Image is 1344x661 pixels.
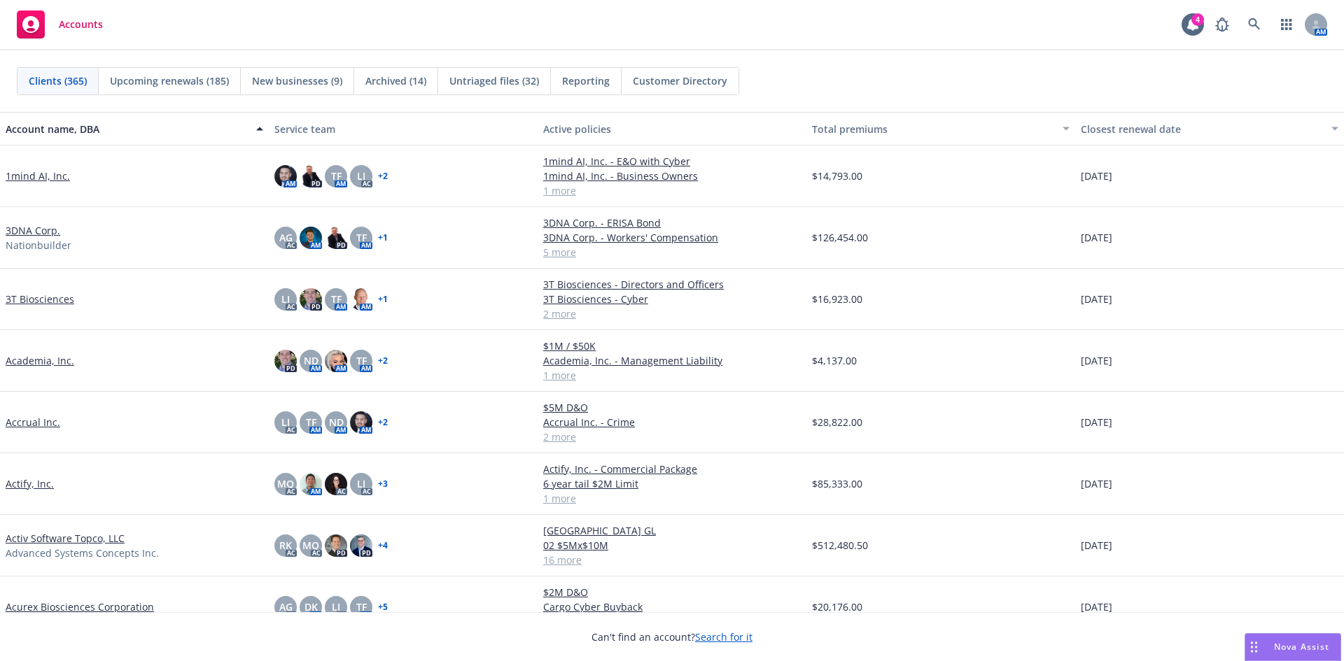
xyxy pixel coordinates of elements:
[300,165,322,187] img: photo
[332,599,340,614] span: LI
[365,73,426,88] span: Archived (14)
[6,599,154,614] a: Acurex Biosciences Corporation
[812,230,868,245] span: $126,454.00
[279,538,292,553] span: RK
[300,227,322,249] img: photo
[325,534,347,557] img: photo
[543,462,801,476] a: Actify, Inc. - Commercial Package
[543,523,801,538] a: [GEOGRAPHIC_DATA] GL
[302,538,319,553] span: MQ
[279,230,293,245] span: AG
[538,112,806,145] button: Active policies
[812,538,868,553] span: $512,480.50
[1208,10,1236,38] a: Report a Bug
[378,603,388,611] a: + 5
[6,546,159,560] span: Advanced Systems Concepts Inc.
[1081,353,1112,368] span: [DATE]
[325,350,347,372] img: photo
[543,368,801,383] a: 1 more
[543,476,801,491] a: 6 year tail $2M Limit
[6,122,248,136] div: Account name, DBA
[543,122,801,136] div: Active policies
[300,473,322,495] img: photo
[357,476,365,491] span: LI
[378,172,388,180] a: + 2
[562,73,610,88] span: Reporting
[350,288,372,311] img: photo
[306,415,316,429] span: TF
[29,73,87,88] span: Clients (365)
[449,73,539,88] span: Untriaged files (32)
[1081,292,1112,306] span: [DATE]
[812,292,862,306] span: $16,923.00
[274,122,532,136] div: Service team
[543,292,801,306] a: 3T Biosciences - Cyber
[378,418,388,427] a: + 2
[281,415,290,429] span: LI
[543,183,801,198] a: 1 more
[1081,538,1112,553] span: [DATE]
[325,227,347,249] img: photo
[543,415,801,429] a: Accrual Inc. - Crime
[6,531,125,546] a: Activ Software Topco, LLC
[543,169,801,183] a: 1mind AI, Inc. - Business Owners
[1245,633,1341,661] button: Nova Assist
[300,288,322,311] img: photo
[350,411,372,434] img: photo
[1081,599,1112,614] span: [DATE]
[356,599,367,614] span: TF
[378,234,388,242] a: + 1
[1081,169,1112,183] span: [DATE]
[543,245,801,260] a: 5 more
[812,415,862,429] span: $28,822.00
[6,169,70,183] a: 1mind AI, Inc.
[806,112,1075,145] button: Total premiums
[274,350,297,372] img: photo
[325,473,347,495] img: photo
[1081,476,1112,491] span: [DATE]
[378,541,388,550] a: + 4
[304,353,318,368] span: ND
[543,306,801,321] a: 2 more
[633,73,727,88] span: Customer Directory
[378,480,388,488] a: + 3
[269,112,538,145] button: Service team
[277,476,294,491] span: MQ
[378,295,388,304] a: + 1
[1081,230,1112,245] span: [DATE]
[6,223,60,238] a: 3DNA Corp.
[11,5,108,44] a: Accounts
[695,630,752,644] a: Search for it
[331,169,342,183] span: TF
[356,353,367,368] span: TF
[543,353,801,368] a: Academia, Inc. - Management Liability
[279,599,293,614] span: AG
[252,73,342,88] span: New businesses (9)
[543,429,801,444] a: 2 more
[1240,10,1268,38] a: Search
[350,534,372,557] img: photo
[543,215,801,230] a: 3DNA Corp. - ERISA Bond
[1075,112,1344,145] button: Closest renewal date
[1191,13,1204,26] div: 4
[1081,415,1112,429] span: [DATE]
[1273,10,1301,38] a: Switch app
[356,230,367,245] span: TF
[329,415,344,429] span: ND
[274,165,297,187] img: photo
[543,400,801,415] a: $5M D&O
[543,491,801,506] a: 1 more
[812,599,862,614] span: $20,176.00
[378,357,388,365] a: + 2
[812,122,1054,136] div: Total premiums
[6,238,71,253] span: Nationbuilder
[304,599,318,614] span: DK
[281,292,290,306] span: LI
[812,353,857,368] span: $4,137.00
[6,353,74,368] a: Academia, Inc.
